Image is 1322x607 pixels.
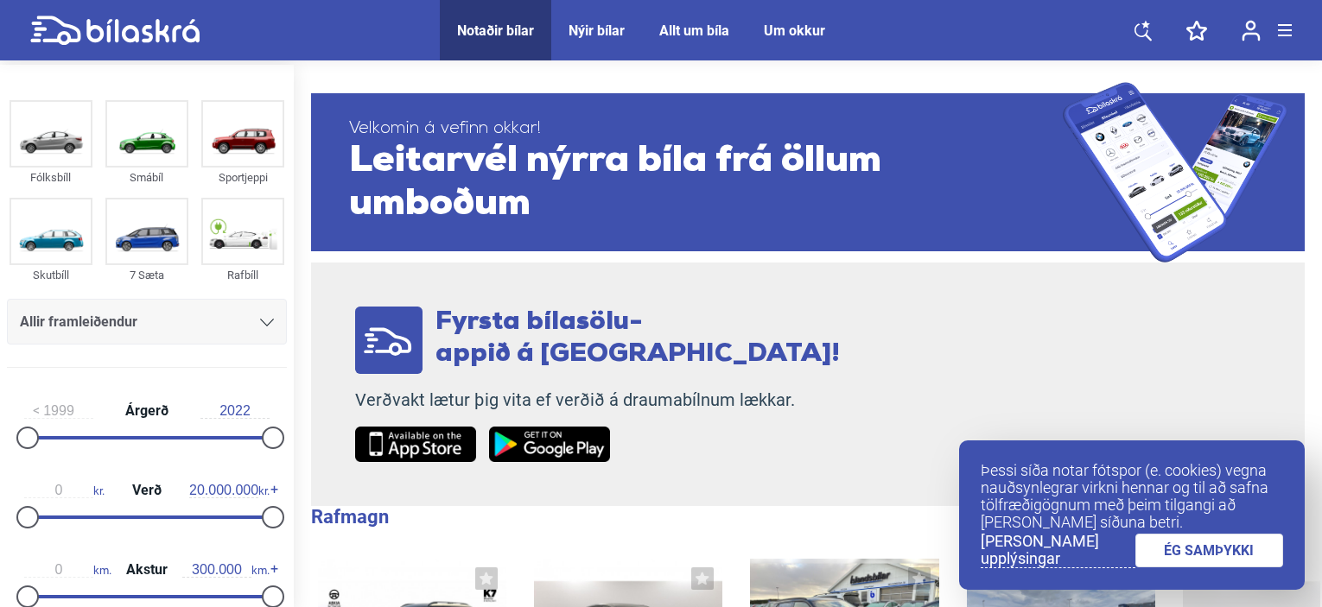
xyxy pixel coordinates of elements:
span: Akstur [122,563,172,577]
span: Árgerð [121,404,173,418]
a: Allt um bíla [659,22,729,39]
a: Notaðir bílar [457,22,534,39]
b: Rafmagn [311,506,389,528]
div: Skutbíll [10,265,92,285]
span: Leitarvél nýrra bíla frá öllum umboðum [349,140,1063,226]
div: Fólksbíll [10,168,92,187]
p: Þessi síða notar fótspor (e. cookies) vegna nauðsynlegrar virkni hennar og til að safna tölfræðig... [981,462,1283,531]
div: Sportjeppi [201,168,284,187]
a: [PERSON_NAME] upplýsingar [981,533,1135,568]
span: Verð [128,484,166,497]
p: Verðvakt lætur þig vita ef verðið á draumabílnum lækkar. [355,389,840,411]
a: ÉG SAMÞYKKI [1135,534,1284,567]
a: Velkomin á vefinn okkar!Leitarvél nýrra bíla frá öllum umboðum [311,82,1305,262]
div: Smábíl [105,168,188,187]
span: kr. [24,483,105,498]
div: Rafbíll [201,265,284,285]
span: Allir framleiðendur [20,310,137,334]
a: Um okkur [764,22,825,39]
span: kr. [189,483,270,498]
div: 7 Sæta [105,265,188,285]
img: user-login.svg [1242,20,1261,41]
span: Velkomin á vefinn okkar! [349,118,1063,140]
span: km. [24,562,111,578]
span: km. [182,562,270,578]
span: Fyrsta bílasölu- appið á [GEOGRAPHIC_DATA]! [435,309,840,368]
a: Nýir bílar [569,22,625,39]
